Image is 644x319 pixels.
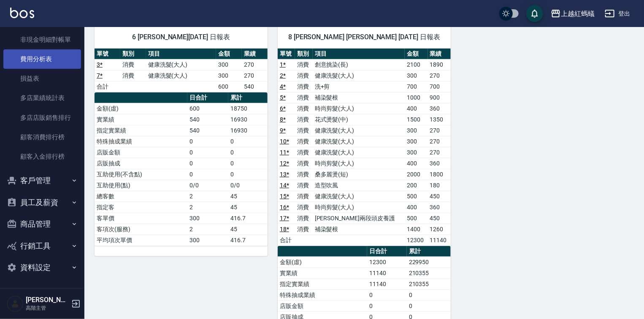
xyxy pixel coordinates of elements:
[278,49,451,246] table: a dense table
[405,81,428,92] td: 700
[367,268,407,278] td: 11140
[242,81,268,92] td: 540
[428,158,451,169] td: 360
[313,59,405,70] td: 創意挑染(長)
[288,33,441,41] span: 8 [PERSON_NAME] [PERSON_NAME] [DATE] 日報表
[405,114,428,125] td: 1500
[216,70,242,81] td: 300
[95,92,268,246] table: a dense table
[405,147,428,158] td: 300
[95,180,187,191] td: 互助使用(點)
[407,246,451,257] th: 累計
[405,169,428,180] td: 2000
[187,147,228,158] td: 0
[313,202,405,213] td: 時尚剪髮(大人)
[313,169,405,180] td: 桑多麗燙(短)
[95,169,187,180] td: 互助使用(不含點)
[242,59,268,70] td: 270
[428,202,451,213] td: 360
[3,170,81,192] button: 客戶管理
[3,88,81,108] a: 多店業績統計表
[228,136,268,147] td: 0
[295,202,312,213] td: 消費
[278,49,295,59] th: 單號
[313,92,405,103] td: 補染髮根
[3,235,81,257] button: 行銷工具
[95,224,187,235] td: 客項次(服務)
[3,147,81,166] a: 顧客入金排行榜
[228,213,268,224] td: 416.7
[187,213,228,224] td: 300
[295,70,312,81] td: 消費
[187,235,228,246] td: 300
[428,169,451,180] td: 1800
[278,289,367,300] td: 特殊抽成業績
[216,59,242,70] td: 300
[228,103,268,114] td: 18750
[295,59,312,70] td: 消費
[3,108,81,127] a: 多店店販銷售排行
[242,49,268,59] th: 業績
[295,125,312,136] td: 消費
[405,136,428,147] td: 300
[228,114,268,125] td: 16930
[187,125,228,136] td: 540
[407,257,451,268] td: 229950
[428,49,451,59] th: 業績
[405,103,428,114] td: 400
[405,191,428,202] td: 500
[295,136,312,147] td: 消費
[187,114,228,125] td: 540
[146,70,216,81] td: 健康洗髮(大人)
[405,224,428,235] td: 1400
[187,103,228,114] td: 600
[313,136,405,147] td: 健康洗髮(大人)
[3,49,81,69] a: 費用分析表
[187,191,228,202] td: 2
[313,158,405,169] td: 時尚剪髮(大人)
[405,59,428,70] td: 2100
[216,49,242,59] th: 金額
[95,202,187,213] td: 指定客
[3,213,81,235] button: 商品管理
[26,296,69,304] h5: [PERSON_NAME]
[367,300,407,311] td: 0
[187,224,228,235] td: 2
[120,70,146,81] td: 消費
[313,213,405,224] td: [PERSON_NAME]兩段頭皮養護
[367,278,407,289] td: 11140
[295,224,312,235] td: 消費
[407,278,451,289] td: 210355
[95,213,187,224] td: 客單價
[295,92,312,103] td: 消費
[405,125,428,136] td: 300
[3,30,81,49] a: 非現金明細對帳單
[295,49,312,59] th: 類別
[228,125,268,136] td: 16930
[407,300,451,311] td: 0
[313,103,405,114] td: 時尚剪髮(大人)
[428,81,451,92] td: 700
[95,103,187,114] td: 金額(虛)
[7,295,24,312] img: Person
[367,257,407,268] td: 12300
[601,6,634,22] button: 登出
[428,114,451,125] td: 1350
[405,158,428,169] td: 400
[428,103,451,114] td: 360
[405,235,428,246] td: 12300
[120,49,146,59] th: 類別
[407,289,451,300] td: 0
[26,304,69,312] p: 高階主管
[405,70,428,81] td: 300
[3,69,81,88] a: 損益表
[228,235,268,246] td: 416.7
[313,70,405,81] td: 健康洗髮(大人)
[313,224,405,235] td: 補染髮根
[428,125,451,136] td: 270
[295,213,312,224] td: 消費
[228,202,268,213] td: 45
[313,180,405,191] td: 造型吹風
[407,268,451,278] td: 210355
[278,235,295,246] td: 合計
